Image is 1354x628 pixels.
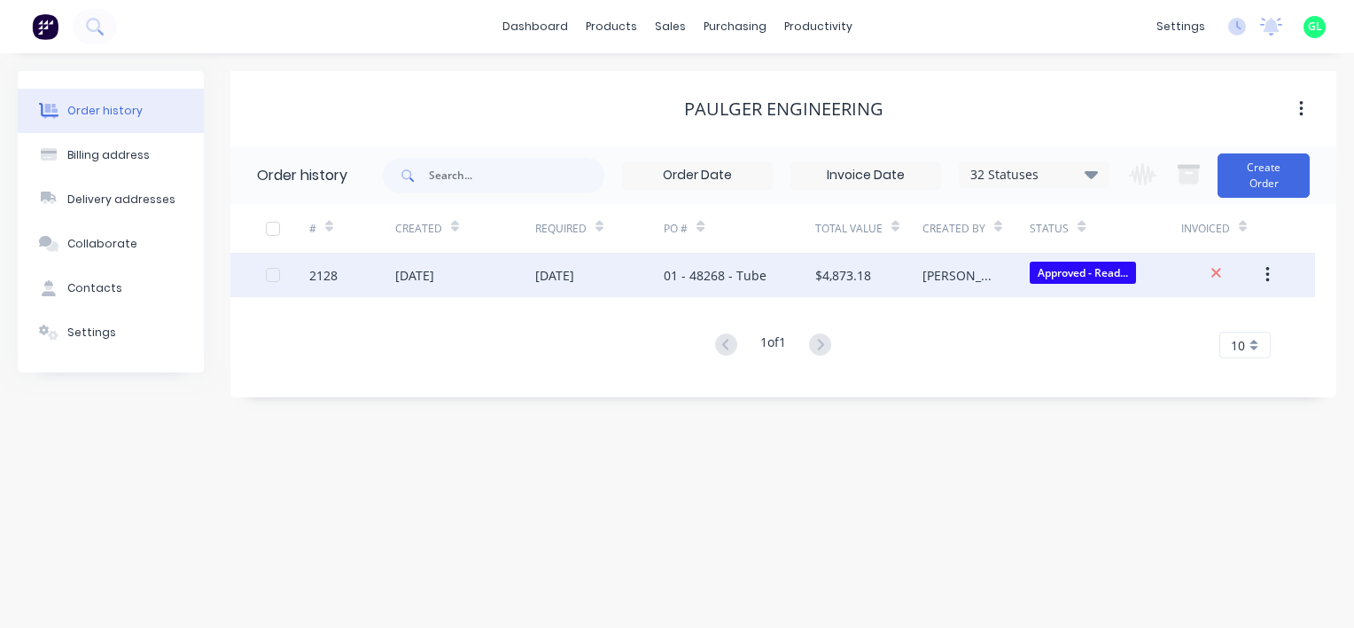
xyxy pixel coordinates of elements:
div: [DATE] [535,266,574,285]
div: Total Value [815,221,883,237]
div: Created [395,204,535,253]
button: Settings [18,310,204,355]
div: $4,873.18 [815,266,871,285]
div: Required [535,221,587,237]
div: PO # [664,221,688,237]
div: Contacts [67,280,122,296]
input: Search... [429,158,604,193]
div: Total Value [815,204,922,253]
div: 01 - 48268 - Tube [664,266,766,285]
div: Settings [67,325,116,341]
div: # [309,221,316,237]
div: [DATE] [395,266,434,285]
button: Delivery addresses [18,177,204,222]
div: settings [1148,13,1214,40]
div: Collaborate [67,236,137,252]
button: Contacts [18,266,204,310]
div: Status [1030,221,1069,237]
div: sales [646,13,695,40]
span: GL [1308,19,1322,35]
div: Invoiced [1181,204,1267,253]
input: Invoice Date [791,162,940,189]
div: # [309,204,395,253]
button: Order history [18,89,204,133]
div: Paulger Engineering [684,98,883,120]
div: Delivery addresses [67,192,175,208]
div: productivity [775,13,861,40]
button: Billing address [18,133,204,177]
a: dashboard [494,13,577,40]
div: Created By [922,221,985,237]
button: Collaborate [18,222,204,266]
div: [PERSON_NAME] [922,266,994,285]
div: Billing address [67,147,150,163]
div: PO # [664,204,814,253]
div: Order history [257,165,347,186]
img: Factory [32,13,58,40]
div: Invoiced [1181,221,1230,237]
div: purchasing [695,13,775,40]
input: Order Date [623,162,772,189]
button: Create Order [1218,153,1310,198]
div: Created By [922,204,1030,253]
div: 32 Statuses [960,165,1109,184]
div: Created [395,221,442,237]
div: Order history [67,103,143,119]
div: 1 of 1 [760,333,786,358]
span: Approved - Read... [1030,262,1136,284]
div: Status [1030,204,1180,253]
div: products [577,13,646,40]
div: 2128 [309,266,338,285]
div: Required [535,204,665,253]
span: 10 [1231,336,1245,355]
